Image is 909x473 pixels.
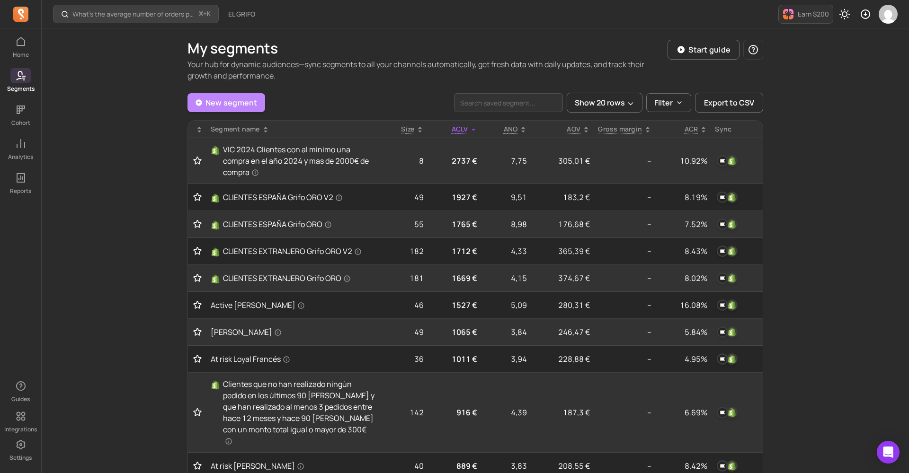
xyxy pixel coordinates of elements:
a: At risk [PERSON_NAME] [211,460,375,472]
p: 5.84% [659,326,707,338]
p: -- [597,460,651,472]
img: shopify_customer_tag [726,245,738,257]
img: shopify_customer_tag [726,407,738,418]
img: shopify_customer_tag [726,219,738,230]
button: Toggle favorite [192,193,203,202]
button: Toggle dark mode [835,5,854,24]
p: 8,98 [485,219,527,230]
img: Shopify [211,380,220,390]
img: shopify_customer_tag [726,299,738,311]
p: 1669 € [431,272,477,284]
img: shopify_customer_tag [726,272,738,284]
p: 3,83 [485,460,527,472]
img: klaviyo [717,192,728,203]
p: 49 [383,326,424,338]
span: CLIENTES EXTRANJERO Grifo ORO [223,272,351,284]
button: Toggle favorite [192,246,203,256]
button: EL GRIFO [223,6,261,23]
p: 40 [383,460,424,472]
p: -- [597,155,651,166]
a: ShopifyCLIENTES EXTRANJERO Grifo ORO [211,272,375,284]
button: What’s the average number of orders per customer?⌘+K [53,5,219,23]
span: CLIENTES ESPAÑA Grifo ORO V2 [223,192,343,203]
p: -- [597,326,651,338]
a: ShopifyCLIENTES ESPAÑA Grifo ORO [211,219,375,230]
p: -- [597,245,651,257]
p: 365,39 € [535,245,590,257]
button: Toggle favorite [192,156,203,166]
button: Export to CSV [695,93,763,113]
p: -- [597,353,651,365]
p: 246,47 € [535,326,590,338]
p: Segments [7,85,35,93]
p: 1065 € [431,326,477,338]
img: shopify_customer_tag [726,353,738,365]
img: klaviyo [717,245,728,257]
div: Open Intercom Messenger [877,441,900,464]
a: Active [PERSON_NAME] [211,299,375,311]
button: Toggle favorite [192,354,203,364]
p: 8.02% [659,272,707,284]
p: 5,09 [485,299,527,311]
span: Active [PERSON_NAME] [211,299,305,311]
a: ShopifyVIC 2024 Clientes con al minimo una compra en el año 2024 y mas de 2000€ de compra [211,144,375,178]
p: Guides [11,395,30,403]
button: Earn $200 [778,5,833,24]
p: Analytics [8,153,33,161]
span: Export to CSV [704,97,754,108]
p: Earn $200 [798,9,829,19]
img: shopify_customer_tag [726,155,738,166]
p: -- [597,272,651,284]
kbd: K [207,10,211,18]
img: klaviyo [717,407,728,418]
button: klaviyoshopify_customer_tag [715,405,740,420]
button: Toggle favorite [192,300,203,310]
button: Toggle favorite [192,461,203,471]
a: New segment [187,93,265,112]
p: -- [597,219,651,230]
p: Integrations [4,426,37,433]
p: 4,33 [485,245,527,257]
span: At risk [PERSON_NAME] [211,460,304,472]
p: 4,39 [485,407,527,418]
a: ShopifyCLIENTES EXTRANJERO Grifo ORO V2 [211,245,375,257]
p: -- [597,407,651,418]
p: 8.19% [659,192,707,203]
p: 305,01 € [535,155,590,166]
img: avatar [879,5,898,24]
img: klaviyo [717,272,728,284]
a: ShopifyClientes que no han realizado ningún pedido en los últimos 90 [PERSON_NAME] y que han real... [211,378,375,447]
p: Gross margin [598,124,642,134]
p: 142 [383,407,424,418]
img: klaviyo [717,219,728,230]
p: AOV [567,124,580,134]
p: What’s the average number of orders per customer? [72,9,195,19]
button: klaviyoshopify_customer_tag [715,217,740,232]
p: 374,67 € [535,272,590,284]
p: 4.95% [659,353,707,365]
div: Sync [715,124,759,134]
span: ACLV [452,124,468,133]
p: 1011 € [431,353,477,365]
button: Filter [646,93,691,112]
img: klaviyo [717,460,728,472]
p: 1765 € [431,219,477,230]
p: 1712 € [431,245,477,257]
span: CLIENTES ESPAÑA Grifo ORO [223,219,332,230]
span: CLIENTES EXTRANJERO Grifo ORO V2 [223,245,362,257]
img: klaviyo [717,299,728,311]
p: 187,3 € [535,407,590,418]
img: shopify_customer_tag [726,460,738,472]
h1: My segments [187,40,668,57]
button: klaviyoshopify_customer_tag [715,351,740,367]
button: klaviyoshopify_customer_tag [715,244,740,259]
img: shopify_customer_tag [726,192,738,203]
img: Shopify [211,146,220,155]
p: 55 [383,219,424,230]
img: klaviyo [717,353,728,365]
p: 181 [383,272,424,284]
p: Cohort [11,119,30,127]
span: At risk Loyal Francés [211,353,290,365]
p: Reports [10,187,31,195]
p: 16.08% [659,299,707,311]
